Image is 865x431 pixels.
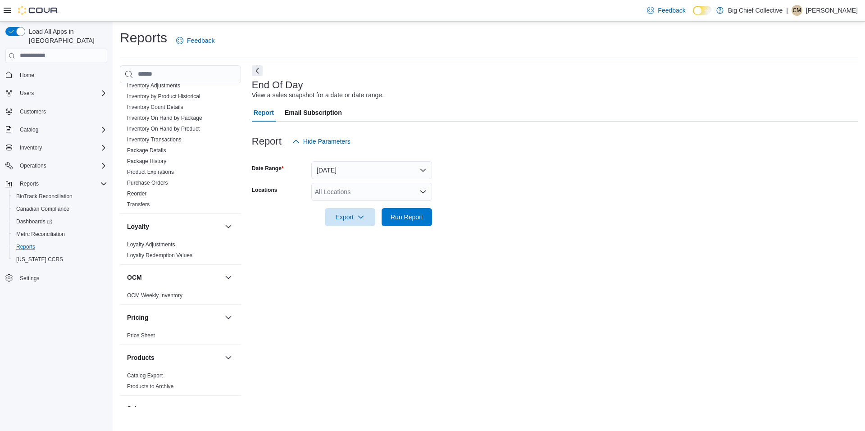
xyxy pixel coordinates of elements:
[223,221,234,232] button: Loyalty
[16,218,52,225] span: Dashboards
[643,1,689,19] a: Feedback
[16,256,63,263] span: [US_STATE] CCRS
[16,106,107,117] span: Customers
[127,93,200,100] a: Inventory by Product Historical
[2,141,111,154] button: Inventory
[252,65,263,76] button: Next
[252,186,278,194] label: Locations
[325,208,375,226] button: Export
[252,136,282,147] h3: Report
[786,5,788,16] p: |
[16,272,107,283] span: Settings
[127,252,192,259] a: Loyalty Redemption Values
[658,6,685,15] span: Feedback
[127,241,175,248] a: Loyalty Adjustments
[223,403,234,414] button: Sales
[20,108,46,115] span: Customers
[254,104,274,122] span: Report
[5,65,107,308] nav: Complex example
[127,180,168,186] a: Purchase Orders
[13,191,107,202] span: BioTrack Reconciliation
[252,165,284,172] label: Date Range
[20,162,46,169] span: Operations
[728,5,783,16] p: Big Chief Collective
[289,132,354,150] button: Hide Parameters
[16,231,65,238] span: Metrc Reconciliation
[311,161,432,179] button: [DATE]
[16,70,38,81] a: Home
[127,169,174,175] a: Product Expirations
[127,168,174,176] span: Product Expirations
[120,29,167,47] h1: Reports
[806,5,858,16] p: [PERSON_NAME]
[120,370,241,395] div: Products
[127,158,166,165] span: Package History
[223,312,234,323] button: Pricing
[9,215,111,228] a: Dashboards
[252,91,384,100] div: View a sales snapshot for a date or date range.
[419,188,427,195] button: Open list of options
[127,372,163,379] span: Catalog Export
[127,125,200,132] span: Inventory On Hand by Product
[16,205,69,213] span: Canadian Compliance
[127,383,173,390] span: Products to Archive
[20,144,42,151] span: Inventory
[16,142,107,153] span: Inventory
[127,82,180,89] a: Inventory Adjustments
[9,240,111,253] button: Reports
[127,190,146,197] span: Reorder
[127,353,221,362] button: Products
[20,72,34,79] span: Home
[382,208,432,226] button: Run Report
[127,191,146,197] a: Reorder
[20,126,38,133] span: Catalog
[127,404,221,413] button: Sales
[127,273,142,282] h3: OCM
[16,178,107,189] span: Reports
[792,5,802,16] div: Charles Monoessy
[127,222,221,231] button: Loyalty
[173,32,218,50] a: Feedback
[127,104,183,110] a: Inventory Count Details
[16,124,107,135] span: Catalog
[127,332,155,339] span: Price Sheet
[16,106,50,117] a: Customers
[16,88,37,99] button: Users
[16,69,107,81] span: Home
[127,104,183,111] span: Inventory Count Details
[2,68,111,82] button: Home
[16,88,107,99] span: Users
[2,123,111,136] button: Catalog
[285,104,342,122] span: Email Subscription
[127,273,221,282] button: OCM
[16,160,107,171] span: Operations
[20,180,39,187] span: Reports
[127,136,182,143] a: Inventory Transactions
[2,105,111,118] button: Customers
[127,313,148,322] h3: Pricing
[120,330,241,345] div: Pricing
[252,80,303,91] h3: End Of Day
[391,213,423,222] span: Run Report
[127,179,168,186] span: Purchase Orders
[13,254,107,265] span: Washington CCRS
[127,222,149,231] h3: Loyalty
[127,372,163,379] a: Catalog Export
[127,136,182,143] span: Inventory Transactions
[13,241,39,252] a: Reports
[16,243,35,250] span: Reports
[2,271,111,284] button: Settings
[127,147,166,154] span: Package Details
[127,158,166,164] a: Package History
[16,142,46,153] button: Inventory
[16,273,43,284] a: Settings
[127,404,144,413] h3: Sales
[127,126,200,132] a: Inventory On Hand by Product
[120,290,241,304] div: OCM
[127,292,182,299] a: OCM Weekly Inventory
